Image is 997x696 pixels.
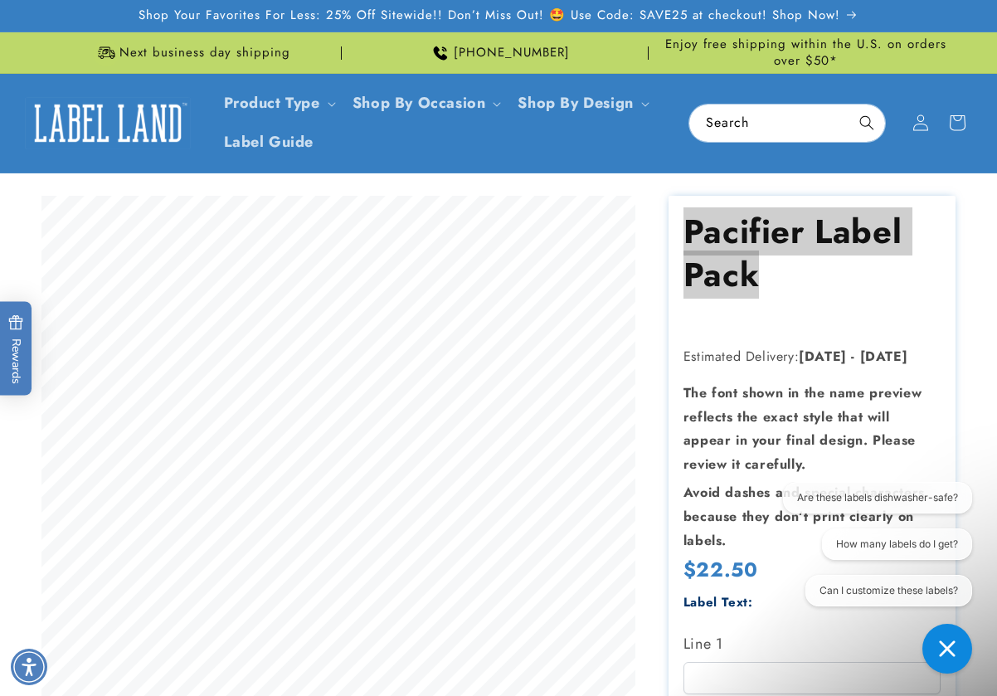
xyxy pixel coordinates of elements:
[914,618,980,679] iframe: Gorgias live chat messenger
[11,649,47,685] div: Accessibility Menu
[224,92,320,114] a: Product Type
[454,45,570,61] span: [PHONE_NUMBER]
[683,630,941,657] label: Line 1
[119,45,290,61] span: Next business day shipping
[224,133,314,152] span: Label Guide
[849,105,885,141] button: Search
[655,37,956,69] span: Enjoy free shipping within the U.S. on orders over $50*
[518,92,633,114] a: Shop By Design
[683,210,941,296] h1: Pacifier Label Pack
[343,84,508,123] summary: Shop By Occasion
[655,32,956,73] div: Announcement
[799,347,847,366] strong: [DATE]
[139,7,840,24] span: Shop Your Favorites For Less: 25% Off Sitewide!! Don’t Miss Out! 🤩 Use Code: SAVE25 at checkout! ...
[851,347,855,366] strong: -
[41,32,342,73] div: Announcement
[683,345,941,369] p: Estimated Delivery:
[19,91,197,155] a: Label Land
[771,482,980,621] iframe: Gorgias live chat conversation starters
[683,593,753,611] label: Label Text:
[8,314,24,383] span: Rewards
[860,347,908,366] strong: [DATE]
[683,483,925,550] strong: Avoid dashes and special characters because they don’t print clearly on labels.
[214,84,343,123] summary: Product Type
[353,94,486,113] span: Shop By Occasion
[25,97,191,148] img: Label Land
[214,123,324,162] a: Label Guide
[683,557,758,582] span: $22.50
[348,32,649,73] div: Announcement
[683,383,922,474] strong: The font shown in the name preview reflects the exact style that will appear in your final design...
[508,84,655,123] summary: Shop By Design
